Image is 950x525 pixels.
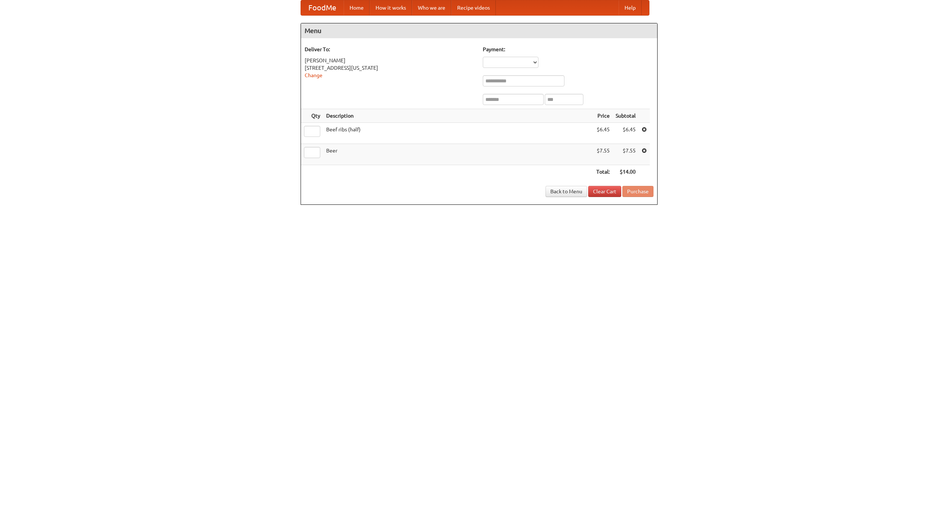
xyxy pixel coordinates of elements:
h4: Menu [301,23,657,38]
h5: Deliver To: [305,46,475,53]
div: [STREET_ADDRESS][US_STATE] [305,64,475,72]
th: Qty [301,109,323,123]
td: $7.55 [593,144,613,165]
th: Price [593,109,613,123]
td: $7.55 [613,144,639,165]
a: Recipe videos [451,0,496,15]
a: Who we are [412,0,451,15]
h5: Payment: [483,46,653,53]
a: FoodMe [301,0,344,15]
a: Clear Cart [588,186,621,197]
th: Subtotal [613,109,639,123]
a: How it works [370,0,412,15]
div: [PERSON_NAME] [305,57,475,64]
td: $6.45 [613,123,639,144]
th: $14.00 [613,165,639,179]
td: $6.45 [593,123,613,144]
th: Total: [593,165,613,179]
td: Beer [323,144,593,165]
a: Back to Menu [546,186,587,197]
td: Beef ribs (half) [323,123,593,144]
a: Help [619,0,642,15]
a: Change [305,72,322,78]
a: Home [344,0,370,15]
th: Description [323,109,593,123]
button: Purchase [622,186,653,197]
